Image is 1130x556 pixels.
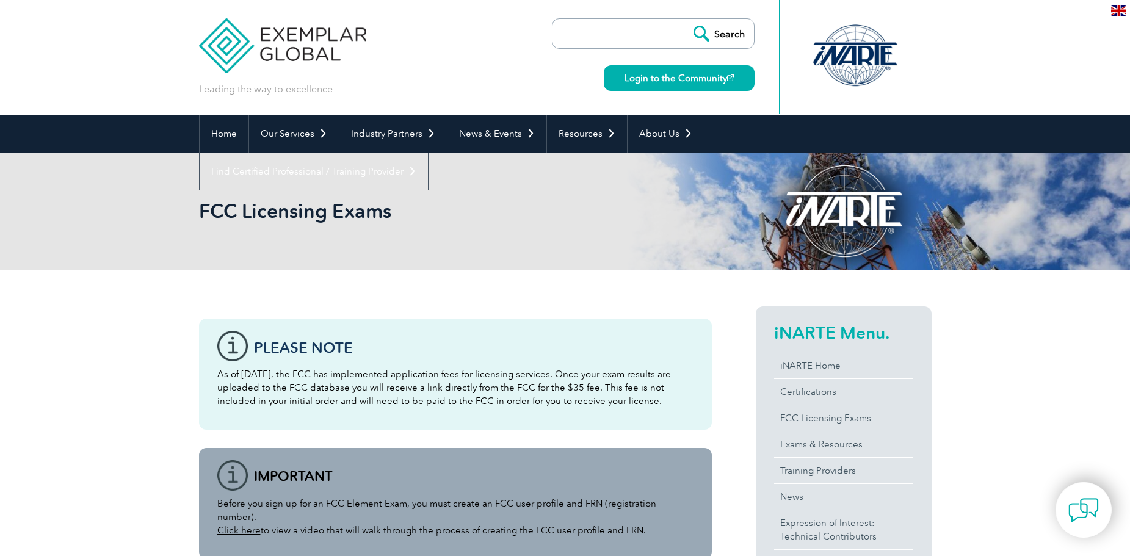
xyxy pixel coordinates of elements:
img: contact-chat.png [1068,495,1099,525]
a: iNARTE Home [774,353,913,378]
input: Search [687,19,754,48]
a: Expression of Interest:Technical Contributors [774,510,913,549]
p: Before you sign up for an FCC Element Exam, you must create an FCC user profile and FRN (registra... [217,497,694,537]
h2: FCC Licensing Exams [199,201,712,221]
a: News & Events [447,115,546,153]
p: As of [DATE], the FCC has implemented application fees for licensing services. Once your exam res... [217,367,694,408]
a: Exams & Resources [774,431,913,457]
h3: Please note [254,340,694,355]
a: FCC Licensing Exams [774,405,913,431]
a: Click here [217,525,261,536]
a: Industry Partners [339,115,447,153]
a: Our Services [249,115,339,153]
a: Training Providers [774,458,913,483]
a: About Us [628,115,704,153]
p: Leading the way to excellence [199,82,333,96]
a: News [774,484,913,510]
a: Login to the Community [604,65,755,91]
a: Resources [547,115,627,153]
a: Certifications [774,379,913,405]
img: en [1111,5,1126,16]
h2: iNARTE Menu. [774,323,913,342]
a: Home [200,115,248,153]
a: Find Certified Professional / Training Provider [200,153,428,190]
img: open_square.png [727,74,734,81]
